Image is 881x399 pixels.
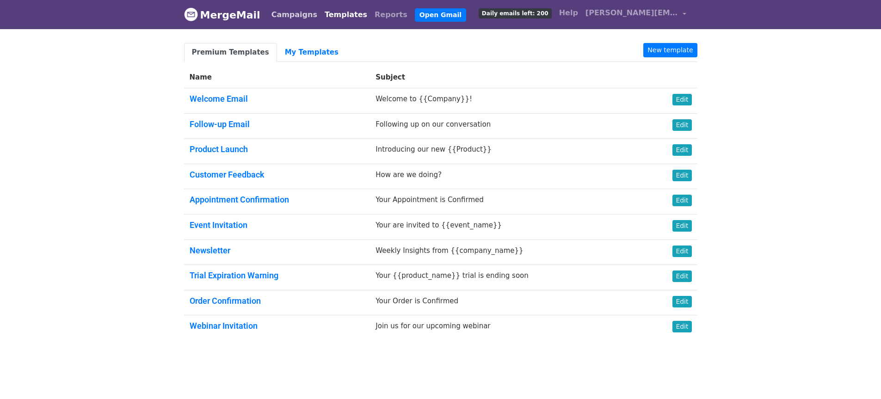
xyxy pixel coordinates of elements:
[555,4,582,22] a: Help
[370,88,646,114] td: Welcome to {{Company}}!
[672,321,691,332] a: Edit
[672,144,691,156] a: Edit
[370,164,646,189] td: How are we doing?
[184,43,277,62] a: Premium Templates
[672,170,691,181] a: Edit
[184,5,260,25] a: MergeMail
[585,7,678,18] span: [PERSON_NAME][EMAIL_ADDRESS][DOMAIN_NAME]
[672,246,691,257] a: Edit
[370,113,646,139] td: Following up on our conversation
[370,139,646,164] td: Introducing our new {{Product}}
[190,296,261,306] a: Order Confirmation
[190,144,248,154] a: Product Launch
[190,220,247,230] a: Event Invitation
[371,6,411,24] a: Reports
[672,270,691,282] a: Edit
[672,195,691,206] a: Edit
[190,170,265,179] a: Customer Feedback
[672,119,691,131] a: Edit
[672,296,691,307] a: Edit
[370,189,646,215] td: Your Appointment is Confirmed
[321,6,371,24] a: Templates
[643,43,697,57] a: New template
[190,321,258,331] a: Webinar Invitation
[582,4,690,25] a: [PERSON_NAME][EMAIL_ADDRESS][DOMAIN_NAME]
[190,270,278,280] a: Trial Expiration Warning
[415,8,466,22] a: Open Gmail
[190,119,250,129] a: Follow-up Email
[370,315,646,340] td: Join us for our upcoming webinar
[190,246,230,255] a: Newsletter
[370,67,646,88] th: Subject
[672,94,691,105] a: Edit
[184,7,198,21] img: MergeMail logo
[835,355,881,399] iframe: Chat Widget
[277,43,346,62] a: My Templates
[370,290,646,315] td: Your Order is Confirmed
[184,67,370,88] th: Name
[190,195,289,204] a: Appointment Confirmation
[479,8,552,18] span: Daily emails left: 200
[268,6,321,24] a: Campaigns
[475,4,555,22] a: Daily emails left: 200
[370,239,646,265] td: Weekly Insights from {{company_name}}
[190,94,248,104] a: Welcome Email
[370,265,646,290] td: Your {{product_name}} trial is ending soon
[370,214,646,239] td: Your are invited to {{event_name}}
[672,220,691,232] a: Edit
